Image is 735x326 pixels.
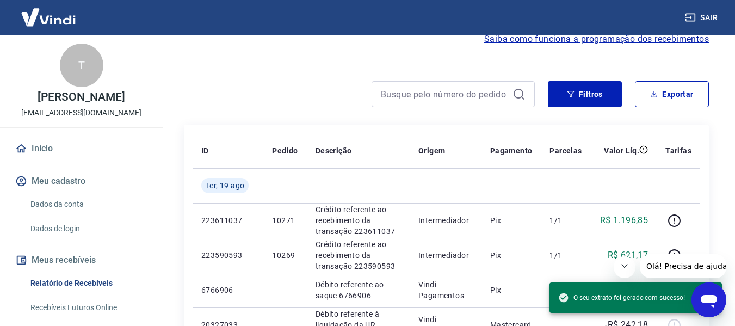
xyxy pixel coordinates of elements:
a: Dados de login [26,218,150,240]
p: Intermediador [418,215,473,226]
button: Meu cadastro [13,169,150,193]
iframe: Fechar mensagem [614,256,635,278]
p: [PERSON_NAME] [38,91,125,103]
p: 223611037 [201,215,255,226]
a: Saiba como funciona a programação dos recebimentos [484,33,709,46]
iframe: Mensagem da empresa [640,254,726,278]
p: Vindi Pagamentos [418,279,473,301]
button: Sair [683,8,722,28]
p: Crédito referente ao recebimento da transação 223590593 [316,239,401,272]
p: R$ 621,17 [608,249,648,262]
a: Dados da conta [26,193,150,216]
p: Pagamento [490,145,533,156]
p: Origem [418,145,445,156]
p: Crédito referente ao recebimento da transação 223611037 [316,204,401,237]
p: 6766906 [201,285,255,296]
p: R$ 1.196,85 [600,214,648,227]
span: O seu extrato foi gerado com sucesso! [558,292,685,303]
p: 10269 [272,250,298,261]
a: Recebíveis Futuros Online [26,297,150,319]
button: Meus recebíveis [13,248,150,272]
a: Início [13,137,150,161]
p: 223590593 [201,250,255,261]
iframe: Botão para abrir a janela de mensagens [691,282,726,317]
button: Filtros [548,81,622,107]
a: Relatório de Recebíveis [26,272,150,294]
p: -R$ 4.853,46 [600,277,648,303]
span: Olá! Precisa de ajuda? [7,8,91,16]
p: Pedido [272,145,298,156]
p: Intermediador [418,250,473,261]
p: Pix [490,215,533,226]
p: 1/1 [549,250,582,261]
p: [EMAIL_ADDRESS][DOMAIN_NAME] [21,107,141,119]
p: 10271 [272,215,298,226]
img: Vindi [13,1,84,34]
p: Tarifas [665,145,691,156]
input: Busque pelo número do pedido [381,86,508,102]
p: Descrição [316,145,352,156]
p: 1/1 [549,215,582,226]
button: Exportar [635,81,709,107]
p: Parcelas [549,145,582,156]
div: T [60,44,103,87]
p: ID [201,145,209,156]
p: Pix [490,250,533,261]
p: Pix [490,285,533,296]
p: Valor Líq. [604,145,639,156]
p: Débito referente ao saque 6766906 [316,279,401,301]
span: Ter, 19 ago [206,180,244,191]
